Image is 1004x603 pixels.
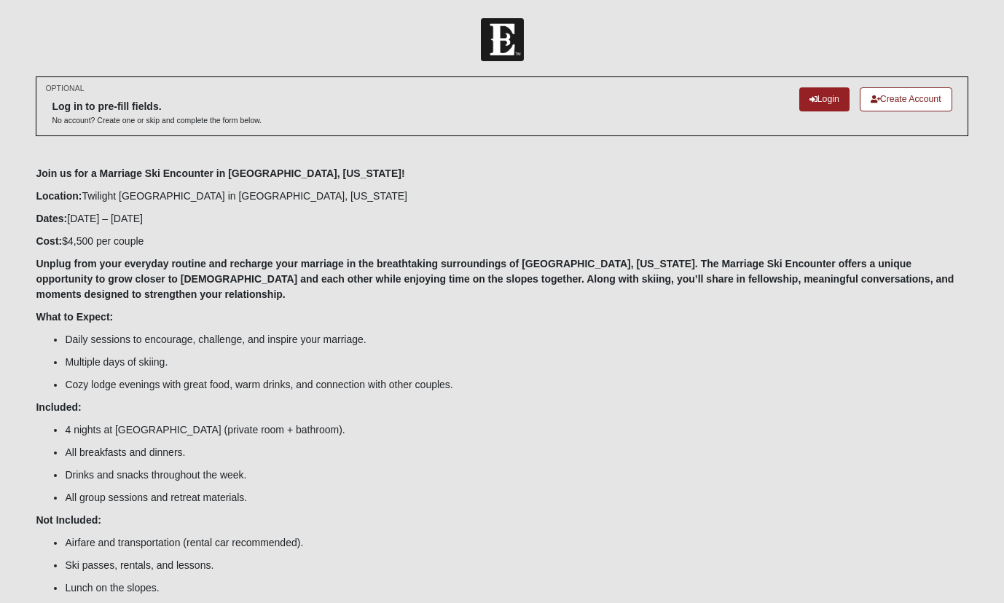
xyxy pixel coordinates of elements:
li: Drinks and snacks throughout the week. [65,468,968,483]
b: Join us for a Marriage Ski Encounter in [GEOGRAPHIC_DATA], [US_STATE]! [36,167,404,179]
li: 4 nights at [GEOGRAPHIC_DATA] (private room + bathroom). [65,422,968,438]
b: Dates: [36,213,67,224]
li: All breakfasts and dinners. [65,445,968,460]
b: What to Expect: [36,311,113,323]
b: Included: [36,401,81,413]
b: Unplug from your everyday routine and recharge your marriage in the breathtaking surroundings of ... [36,258,954,300]
p: $4,500 per couple [36,234,968,249]
b: Location: [36,190,82,202]
li: Multiple days of skiing. [65,355,968,370]
h6: Log in to pre-fill fields. [52,100,262,113]
li: Airfare and transportation (rental car recommended). [65,535,968,551]
b: Not Included: [36,514,101,526]
p: Twilight [GEOGRAPHIC_DATA] in [GEOGRAPHIC_DATA], [US_STATE] [36,189,968,204]
li: Ski passes, rentals, and lessons. [65,558,968,573]
small: OPTIONAL [45,83,84,94]
li: Lunch on the slopes. [65,580,968,596]
p: [DATE] – [DATE] [36,211,968,226]
a: Create Account [860,87,952,111]
p: No account? Create one or skip and complete the form below. [52,115,262,126]
img: Church of Eleven22 Logo [481,18,524,61]
li: All group sessions and retreat materials. [65,490,968,505]
a: Login [799,87,850,111]
li: Daily sessions to encourage, challenge, and inspire your marriage. [65,332,968,347]
b: Cost: [36,235,62,247]
li: Cozy lodge evenings with great food, warm drinks, and connection with other couples. [65,377,968,393]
